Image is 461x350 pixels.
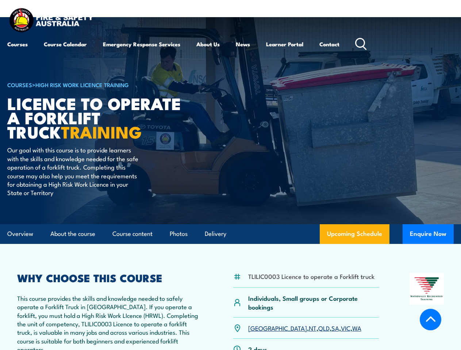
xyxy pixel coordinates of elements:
[7,224,33,244] a: Overview
[248,324,361,332] p: , , , , ,
[248,272,374,280] li: TLILIC0003 Licence to operate a Forklift truck
[309,323,316,332] a: NT
[7,81,32,89] a: COURSES
[248,323,307,332] a: [GEOGRAPHIC_DATA]
[266,35,303,53] a: Learner Portal
[410,273,444,305] img: Nationally Recognised Training logo.
[50,224,95,244] a: About the course
[318,323,330,332] a: QLD
[7,145,141,197] p: Our goal with this course is to provide learners with the skills and knowledge needed for the saf...
[403,224,454,244] button: Enquire Now
[341,323,350,332] a: VIC
[170,224,188,244] a: Photos
[7,80,188,89] h6: >
[352,323,361,332] a: WA
[248,294,379,311] p: Individuals, Small groups or Corporate bookings
[61,119,142,144] strong: TRAINING
[236,35,250,53] a: News
[7,35,28,53] a: Courses
[7,96,188,139] h1: Licence to operate a forklift truck
[17,273,202,282] h2: WHY CHOOSE THIS COURSE
[205,224,226,244] a: Delivery
[196,35,220,53] a: About Us
[320,224,389,244] a: Upcoming Schedule
[331,323,339,332] a: SA
[35,81,129,89] a: High Risk Work Licence Training
[319,35,339,53] a: Contact
[112,224,153,244] a: Course content
[103,35,180,53] a: Emergency Response Services
[44,35,87,53] a: Course Calendar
